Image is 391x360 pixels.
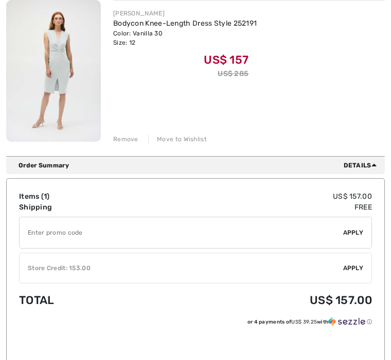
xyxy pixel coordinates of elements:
[19,283,147,317] td: Total
[113,9,257,18] div: [PERSON_NAME]
[343,228,364,237] span: Apply
[344,161,381,170] span: Details
[147,191,372,202] td: US$ 157.00
[218,69,248,78] s: US$ 285
[19,202,147,213] td: Shipping
[343,263,364,273] span: Apply
[148,135,207,144] div: Move to Wishlist
[20,263,343,273] div: Store Credit: 153.00
[247,317,372,327] div: or 4 payments of with
[291,319,317,325] span: US$ 39.25
[19,191,147,202] td: Items ( )
[328,317,365,326] img: Sezzle
[113,135,138,144] div: Remove
[147,283,372,317] td: US$ 157.00
[19,330,372,358] iframe: PayPal-paypal
[20,217,343,248] input: Promo code
[113,29,257,47] div: Color: Vanilla 30 Size: 12
[204,53,248,67] span: US$ 157
[44,192,47,201] span: 1
[113,19,257,28] a: Bodycon Knee-Length Dress Style 252191
[19,161,381,170] div: Order Summary
[147,202,372,213] td: Free
[19,317,372,330] div: or 4 payments ofUS$ 39.25withSezzle Click to learn more about Sezzle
